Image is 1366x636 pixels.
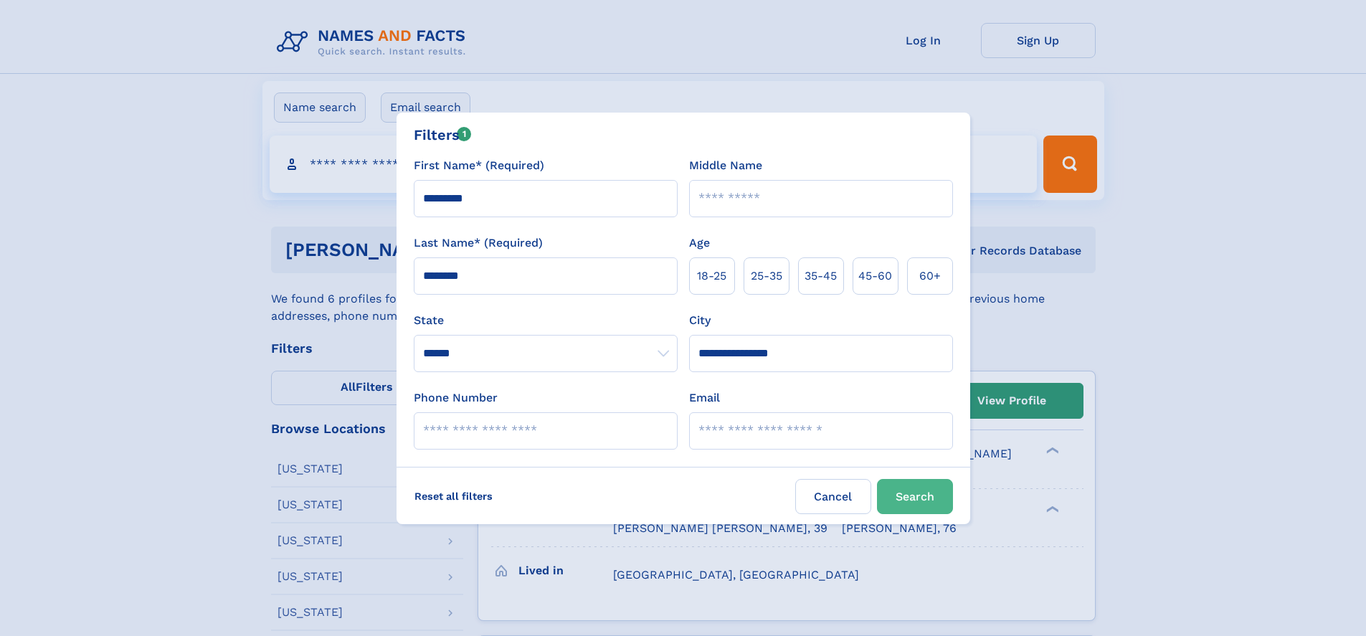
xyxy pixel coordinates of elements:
[414,389,498,407] label: Phone Number
[414,312,678,329] label: State
[689,389,720,407] label: Email
[795,479,871,514] label: Cancel
[689,312,711,329] label: City
[414,234,543,252] label: Last Name* (Required)
[689,157,762,174] label: Middle Name
[689,234,710,252] label: Age
[414,157,544,174] label: First Name* (Required)
[697,267,726,285] span: 18‑25
[877,479,953,514] button: Search
[805,267,837,285] span: 35‑45
[414,124,472,146] div: Filters
[751,267,782,285] span: 25‑35
[919,267,941,285] span: 60+
[858,267,892,285] span: 45‑60
[405,479,502,513] label: Reset all filters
